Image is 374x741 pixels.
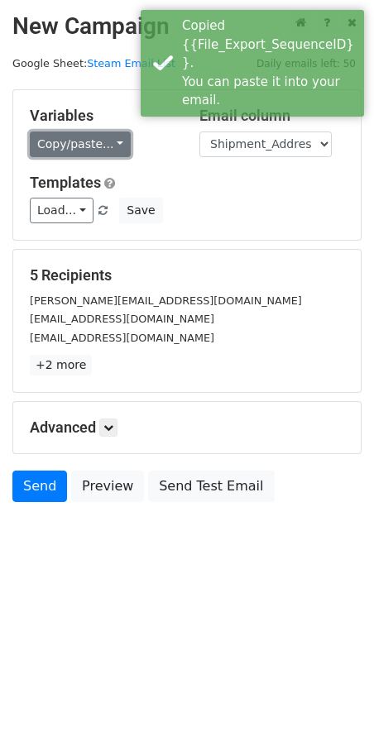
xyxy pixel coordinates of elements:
[87,57,175,69] a: Steam Email List
[291,662,374,741] iframe: Chat Widget
[148,471,274,502] a: Send Test Email
[30,418,344,437] h5: Advanced
[30,266,344,284] h5: 5 Recipients
[30,131,131,157] a: Copy/paste...
[182,17,357,110] div: Copied {{File_Export_SequenceID}}. You can paste it into your email.
[30,198,93,223] a: Load...
[30,313,214,325] small: [EMAIL_ADDRESS][DOMAIN_NAME]
[30,107,175,125] h5: Variables
[12,57,175,69] small: Google Sheet:
[12,12,362,41] h2: New Campaign
[30,294,302,307] small: [PERSON_NAME][EMAIL_ADDRESS][DOMAIN_NAME]
[71,471,144,502] a: Preview
[12,471,67,502] a: Send
[30,355,92,375] a: +2 more
[30,174,101,191] a: Templates
[119,198,162,223] button: Save
[30,332,214,344] small: [EMAIL_ADDRESS][DOMAIN_NAME]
